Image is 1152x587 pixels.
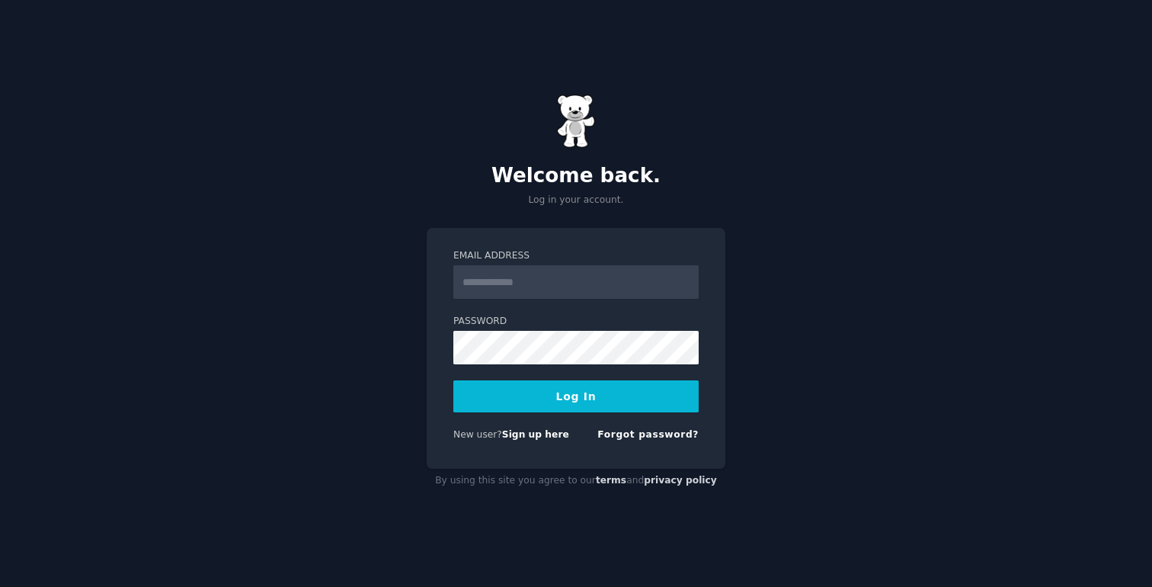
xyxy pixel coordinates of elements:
[427,469,725,493] div: By using this site you agree to our and
[453,249,699,263] label: Email Address
[596,475,626,486] a: terms
[453,315,699,329] label: Password
[502,429,569,440] a: Sign up here
[427,194,725,207] p: Log in your account.
[453,429,502,440] span: New user?
[597,429,699,440] a: Forgot password?
[453,380,699,412] button: Log In
[644,475,717,486] a: privacy policy
[427,164,725,188] h2: Welcome back.
[557,95,595,148] img: Gummy Bear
